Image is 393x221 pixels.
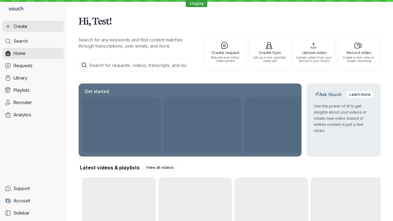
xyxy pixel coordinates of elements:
a: Home [2,48,64,59]
span: Sidebar [14,210,29,216]
a: Search [2,36,64,47]
button: Create SyncSet up a live, recorded video call [248,33,291,71]
a: Sidebar [2,207,64,219]
a: View all videos [143,164,177,171]
button: Create [2,21,64,32]
a: Go to homepage [2,2,26,16]
span: Recruiter [14,99,32,106]
button: Record videoCreate a new video or screen recording [337,33,380,71]
a: Requests [2,60,64,71]
a: Support [2,183,64,194]
h2: Latest videos & playlists [80,164,140,171]
span: T [5,198,8,204]
span: Support [14,185,30,192]
button: Create requestRequest and collect video content [204,33,247,71]
span: Create Sync [251,51,289,55]
span: Create request [207,51,244,55]
span: U [8,198,12,204]
a: Playlists [2,85,64,96]
a: Learn more [347,91,373,98]
span: Record video [340,51,378,55]
input: Search for requests, videos, transcripts, and more... [77,59,192,71]
h2: Get started [84,88,110,95]
span: Account [14,198,30,204]
h2: Ask Vouch [314,91,343,98]
span: Playlists [14,87,29,93]
a: TUAccount [2,195,64,206]
p: Use the power of AI to get insights about your videos or create new video-based or written conten... [314,103,373,134]
span: View all videos [146,165,174,171]
span: Create [14,23,27,29]
h1: Hi, Test! [79,12,381,29]
span: Learn more [349,91,371,98]
span: Search [14,38,28,44]
p: Search for any keywords and find content matches through transcriptions, user emails, and more. [79,37,193,49]
span: Set up a live, recorded video call [251,56,289,63]
a: Library [2,72,64,83]
span: Upload video [296,51,333,55]
a: Analytics [2,109,64,120]
span: Create a new video or screen recording [340,56,378,63]
button: Upload videoUpload videos from your device to your library [293,33,336,71]
span: Analytics [14,112,31,118]
span: Home [14,50,25,56]
span: Upload videos from your device to your library [296,56,333,63]
span: Requests [14,63,33,69]
a: Recruiter [2,97,64,108]
span: Request and collect video content [207,56,244,63]
span: Library [14,75,27,81]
